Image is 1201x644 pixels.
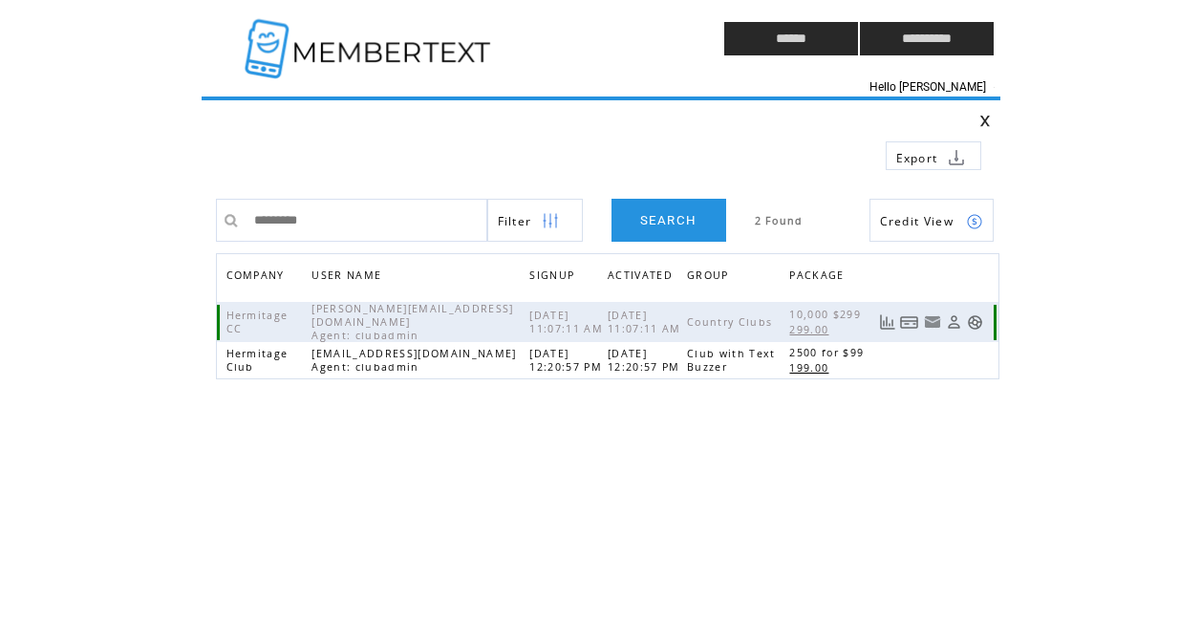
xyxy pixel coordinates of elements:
[226,347,289,374] span: Hermitage Club
[946,314,962,331] a: View Profile
[687,264,734,291] span: GROUP
[886,141,981,170] a: Export
[226,268,290,280] a: COMPANY
[608,309,686,335] span: [DATE] 11:07:11 AM
[789,321,838,337] a: 299.00
[789,323,833,336] span: 299.00
[687,315,777,329] span: Country Clubs
[880,213,954,229] span: Show Credits View
[900,314,919,331] a: View Bills
[487,199,583,242] a: Filter
[529,309,608,335] span: [DATE] 11:07:11 AM
[948,149,965,166] img: download.png
[789,264,848,291] span: PACKAGE
[789,346,869,359] span: 2500 for $99
[789,264,853,291] a: PACKAGE
[869,199,994,242] a: Credit View
[966,213,983,230] img: credits.png
[608,347,685,374] span: [DATE] 12:20:57 PM
[311,347,516,374] span: [EMAIL_ADDRESS][DOMAIN_NAME] Agent: clubadmin
[311,302,513,342] span: [PERSON_NAME][EMAIL_ADDRESS][DOMAIN_NAME] Agent: clubadmin
[789,361,833,375] span: 199.00
[542,200,559,243] img: filters.png
[608,264,682,291] a: ACTIVATED
[608,264,677,291] span: ACTIVATED
[924,313,941,331] a: Resend welcome email to this user
[789,308,866,321] span: 10,000 $299
[311,268,386,280] a: USER NAME
[311,264,386,291] span: USER NAME
[226,264,290,291] span: COMPANY
[896,150,938,166] span: Export to csv file
[611,199,726,242] a: SEARCH
[529,264,579,291] span: SIGNUP
[529,347,607,374] span: [DATE] 12:20:57 PM
[967,314,983,331] a: Support
[498,213,532,229] span: Show filters
[869,80,986,94] span: Hello [PERSON_NAME]
[529,268,579,280] a: SIGNUP
[687,347,776,374] span: Club with Text Buzzer
[789,359,838,376] a: 199.00
[226,309,289,335] span: Hermitage CC
[755,214,804,227] span: 2 Found
[879,314,895,331] a: View Usage
[687,264,739,291] a: GROUP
